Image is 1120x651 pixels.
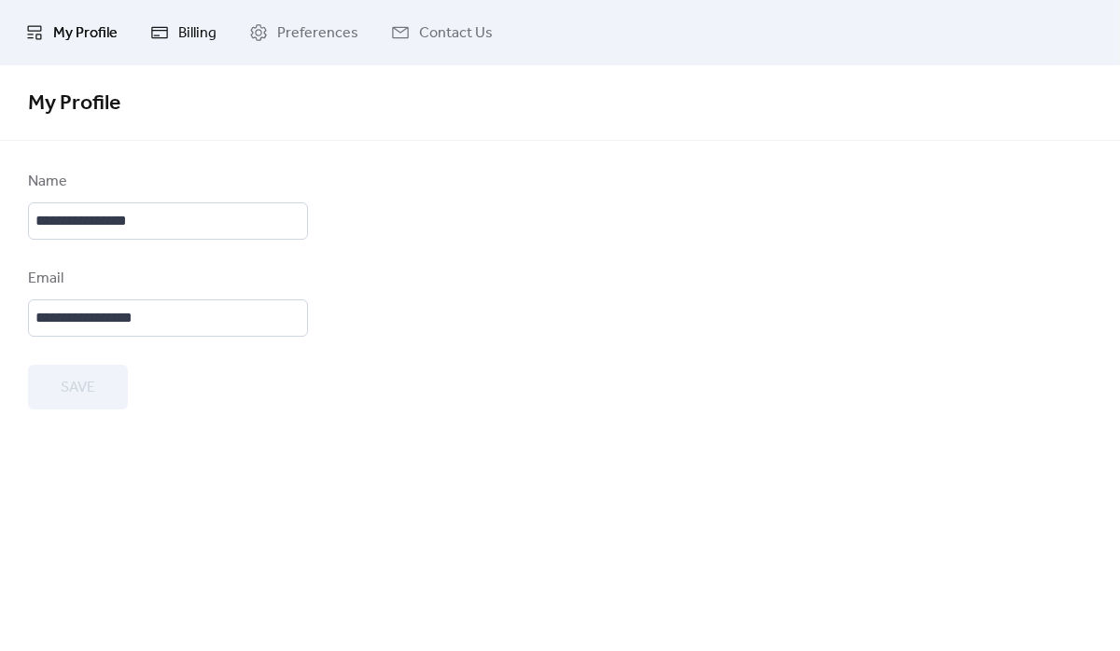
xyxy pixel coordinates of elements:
[235,7,372,58] a: Preferences
[28,83,120,124] span: My Profile
[28,171,304,193] div: Name
[11,7,132,58] a: My Profile
[53,22,118,45] span: My Profile
[136,7,231,58] a: Billing
[178,22,217,45] span: Billing
[277,22,358,45] span: Preferences
[28,268,304,290] div: Email
[419,22,493,45] span: Contact Us
[377,7,507,58] a: Contact Us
